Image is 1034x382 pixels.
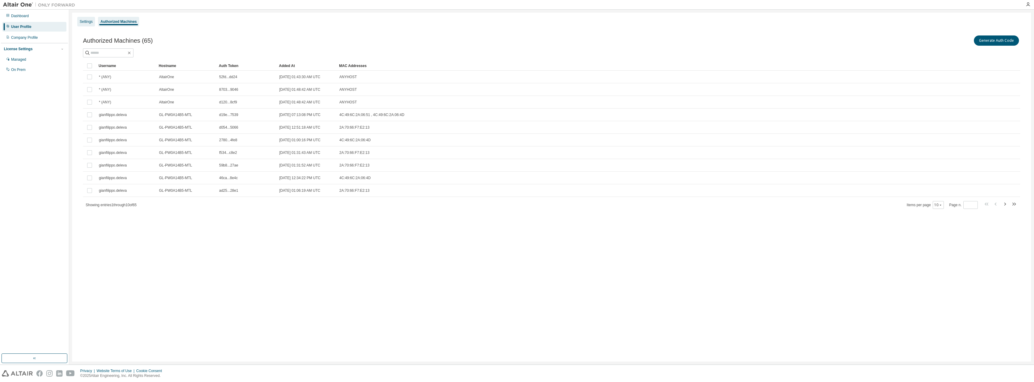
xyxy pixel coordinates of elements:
[99,75,111,79] span: * (ANY)
[279,188,320,193] span: [DATE] 01:06:19 AM UTC
[80,368,96,373] div: Privacy
[99,61,154,71] div: Username
[279,100,320,105] span: [DATE] 01:48:42 AM UTC
[339,112,404,117] span: 4C:49:6C:2A:06:51 , 4C:49:6C:2A:06:4D
[159,112,192,117] span: GL-PW0A14B5-MTL
[46,370,53,377] img: instagram.svg
[159,87,174,92] span: AltairOne
[934,203,942,207] button: 10
[279,112,320,117] span: [DATE] 07:13:08 PM UTC
[279,61,334,71] div: Added At
[949,201,978,209] span: Page n.
[99,138,127,142] span: gianfilippo.deleva
[99,150,127,155] span: gianfilippo.deleva
[974,35,1019,46] button: Generate Auth Code
[80,373,166,378] p: © 2025 Altair Engineering, Inc. All Rights Reserved.
[159,188,192,193] span: GL-PW0A14B5-MTL
[219,150,237,155] span: f534...c8e2
[159,125,192,130] span: GL-PW0A14B5-MTL
[99,176,127,180] span: gianfilippo.deleva
[99,87,111,92] span: * (ANY)
[339,61,957,71] div: MAC Addresses
[339,125,369,130] span: 2A:70:66:F7:E2:13
[11,35,38,40] div: Company Profile
[159,176,192,180] span: GL-PW0A14B5-MTL
[11,67,26,72] div: On Prem
[99,125,127,130] span: gianfilippo.deleva
[279,176,320,180] span: [DATE] 12:34:22 PM UTC
[11,24,31,29] div: User Profile
[3,2,78,8] img: Altair One
[219,100,237,105] span: d120...8cf9
[219,75,237,79] span: 52fd...dd24
[339,163,369,168] span: 2A:70:66:F7:E2:13
[83,37,153,44] span: Authorized Machines (65)
[159,163,192,168] span: GL-PW0A14B5-MTL
[99,100,111,105] span: * (ANY)
[99,163,127,168] span: gianfilippo.deleva
[56,370,63,377] img: linkedin.svg
[159,61,214,71] div: Hostname
[907,201,944,209] span: Items per page
[279,150,320,155] span: [DATE] 01:31:43 AM UTC
[136,368,165,373] div: Cookie Consent
[219,125,238,130] span: d054...5066
[279,75,320,79] span: [DATE] 01:43:30 AM UTC
[339,176,371,180] span: 4C:49:6C:2A:06:4D
[279,163,320,168] span: [DATE] 01:31:52 AM UTC
[36,370,43,377] img: facebook.svg
[279,138,320,142] span: [DATE] 01:00:16 PM UTC
[11,14,29,18] div: Dashboard
[219,188,238,193] span: ad25...28e1
[219,138,237,142] span: 2780...4fe8
[159,100,174,105] span: AltairOne
[100,19,137,24] div: Authorized Machines
[86,203,137,207] span: Showing entries 1 through 10 of 65
[159,150,192,155] span: GL-PW0A14B5-MTL
[159,75,174,79] span: AltairOne
[96,368,136,373] div: Website Terms of Use
[339,100,357,105] span: ANYHOST
[11,57,26,62] div: Managed
[66,370,75,377] img: youtube.svg
[219,163,238,168] span: 59b8...27ae
[159,138,192,142] span: GL-PW0A14B5-MTL
[99,188,127,193] span: gianfilippo.deleva
[99,112,127,117] span: gianfilippo.deleva
[279,87,320,92] span: [DATE] 01:48:42 AM UTC
[339,188,369,193] span: 2A:70:66:F7:E2:13
[219,61,274,71] div: Auth Token
[279,125,320,130] span: [DATE] 12:51:18 AM UTC
[2,370,33,377] img: altair_logo.svg
[219,87,238,92] span: 8703...9046
[219,112,238,117] span: d19e...7539
[339,75,357,79] span: ANYHOST
[80,19,93,24] div: Settings
[339,138,371,142] span: 4C:49:6C:2A:06:4D
[219,176,238,180] span: 46ca...8e4c
[339,150,369,155] span: 2A:70:66:F7:E2:13
[339,87,357,92] span: ANYHOST
[4,47,32,51] div: License Settings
